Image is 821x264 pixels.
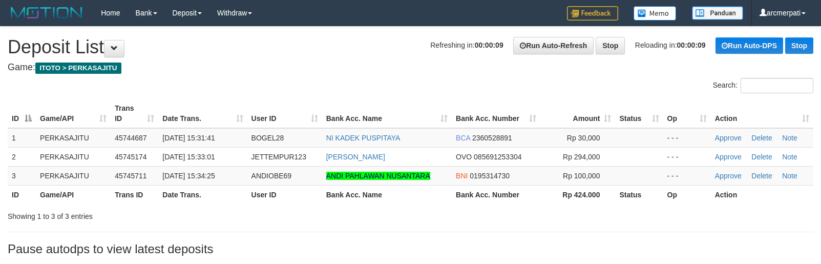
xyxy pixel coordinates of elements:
a: ANDI PAHLAWAN NUSANTARA [326,172,430,180]
span: BCA [456,134,470,142]
span: Copy 085691253304 to clipboard [474,153,521,161]
td: 3 [8,166,36,185]
a: Delete [751,134,772,142]
span: [DATE] 15:34:25 [162,172,215,180]
th: Op: activate to sort column ascending [663,99,711,128]
span: [DATE] 15:33:01 [162,153,215,161]
th: Bank Acc. Name: activate to sort column ascending [322,99,452,128]
span: OVO [456,153,472,161]
th: User ID: activate to sort column ascending [247,99,322,128]
span: ANDIOBE69 [251,172,292,180]
th: Op [663,185,711,204]
a: Note [782,153,797,161]
h1: Deposit List [8,37,813,57]
td: 1 [8,128,36,148]
th: Game/API [36,185,111,204]
span: 45744687 [115,134,146,142]
td: - - - [663,147,711,166]
th: Action: activate to sort column ascending [711,99,813,128]
a: Stop [596,37,625,54]
span: BNI [456,172,468,180]
span: 45745711 [115,172,146,180]
th: User ID [247,185,322,204]
a: [PERSON_NAME] [326,153,385,161]
th: Trans ID [111,185,158,204]
span: Reloading in: [635,41,706,49]
h4: Game: [8,63,813,73]
th: Bank Acc. Name [322,185,452,204]
th: Rp 424.000 [540,185,615,204]
strong: 00:00:09 [475,41,503,49]
a: Note [782,172,797,180]
td: - - - [663,128,711,148]
td: 2 [8,147,36,166]
th: ID [8,185,36,204]
th: ID: activate to sort column descending [8,99,36,128]
a: Run Auto-DPS [715,37,783,54]
a: Approve [715,134,742,142]
span: 45745174 [115,153,146,161]
td: PERKASAJITU [36,128,111,148]
input: Search: [741,78,813,93]
img: MOTION_logo.png [8,5,86,21]
label: Search: [713,78,813,93]
th: Date Trans. [158,185,247,204]
a: Note [782,134,797,142]
th: Amount: activate to sort column ascending [540,99,615,128]
th: Game/API: activate to sort column ascending [36,99,111,128]
td: PERKASAJITU [36,147,111,166]
th: Action [711,185,813,204]
th: Date Trans.: activate to sort column ascending [158,99,247,128]
span: ITOTO > PERKASAJITU [35,63,121,74]
img: Feedback.jpg [567,6,618,21]
span: Rp 294,000 [563,153,600,161]
a: Run Auto-Refresh [513,37,594,54]
span: BOGEL28 [251,134,284,142]
img: panduan.png [692,6,743,20]
strong: 00:00:09 [677,41,706,49]
th: Bank Acc. Number [452,185,540,204]
td: - - - [663,166,711,185]
a: NI KADEK PUSPITAYA [326,134,401,142]
a: Approve [715,153,742,161]
span: Copy 0195314730 to clipboard [470,172,510,180]
th: Status [615,185,663,204]
a: Stop [785,37,813,54]
a: Approve [715,172,742,180]
th: Trans ID: activate to sort column ascending [111,99,158,128]
a: Delete [751,172,772,180]
span: JETTEMPUR123 [251,153,306,161]
th: Status: activate to sort column ascending [615,99,663,128]
span: Rp 100,000 [563,172,600,180]
td: PERKASAJITU [36,166,111,185]
img: Button%20Memo.svg [634,6,677,21]
div: Showing 1 to 3 of 3 entries [8,207,334,221]
a: Delete [751,153,772,161]
h3: Pause autodps to view latest deposits [8,242,813,256]
span: Refreshing in: [430,41,503,49]
th: Bank Acc. Number: activate to sort column ascending [452,99,540,128]
span: Rp 30,000 [567,134,600,142]
span: [DATE] 15:31:41 [162,134,215,142]
span: Copy 2360528891 to clipboard [472,134,512,142]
